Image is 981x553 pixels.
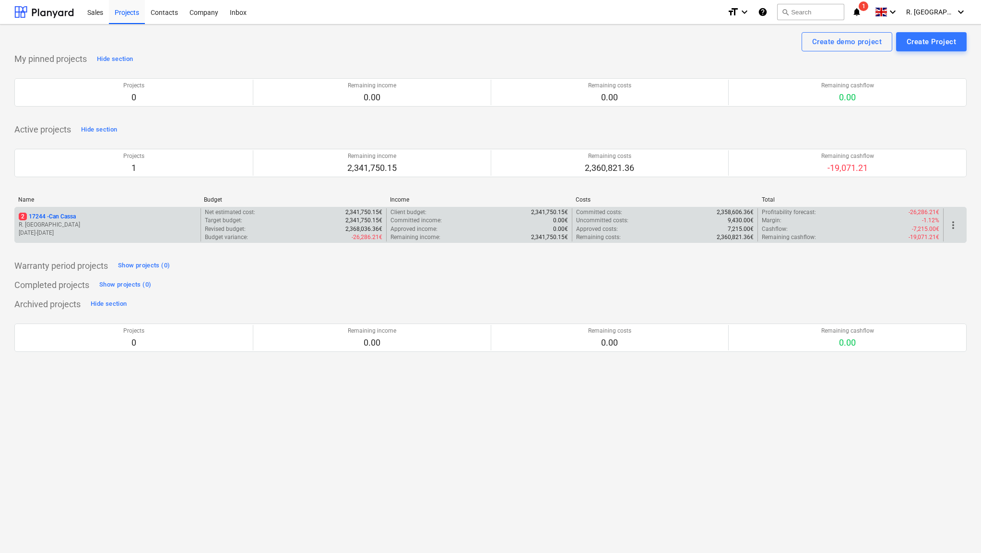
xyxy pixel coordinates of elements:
[576,208,622,216] p: Committed costs :
[348,327,396,335] p: Remaining income
[912,225,939,233] p: -7,215.00€
[123,162,144,174] p: 1
[909,208,939,216] p: -26,286.21€
[14,124,71,135] p: Active projects
[727,6,739,18] i: format_size
[18,196,196,203] div: Name
[588,327,631,335] p: Remaining costs
[907,36,956,48] div: Create Project
[14,260,108,272] p: Warranty period projects
[728,225,754,233] p: 7,215.00€
[576,225,618,233] p: Approved costs :
[79,122,119,137] button: Hide section
[348,337,396,349] p: 0.00
[728,216,754,225] p: 9,430.00€
[717,208,754,216] p: 2,358,606.36€
[717,233,754,241] p: 2,360,821.36€
[14,299,81,310] p: Archived projects
[777,4,844,20] button: Search
[821,327,874,335] p: Remaining cashflow
[762,208,816,216] p: Profitability forecast :
[576,216,628,225] p: Uncommitted costs :
[585,152,634,160] p: Remaining costs
[588,92,631,103] p: 0.00
[859,1,868,11] span: 1
[390,225,437,233] p: Approved income :
[88,297,129,312] button: Hide section
[19,213,197,237] div: 217244 -Can CassaR. [GEOGRAPHIC_DATA][DATE]-[DATE]
[205,216,242,225] p: Target budget :
[821,162,874,174] p: -19,071.21
[553,216,568,225] p: 0.00€
[118,260,170,271] div: Show projects (0)
[762,216,781,225] p: Margin :
[762,196,940,203] div: Total
[347,152,397,160] p: Remaining income
[95,51,135,67] button: Hide section
[781,8,789,16] span: search
[205,233,248,241] p: Budget variance :
[812,36,882,48] div: Create demo project
[553,225,568,233] p: 0.00€
[887,6,898,18] i: keyboard_arrow_down
[390,196,568,203] div: Income
[896,32,967,51] button: Create Project
[19,213,27,220] span: 2
[205,208,255,216] p: Net estimated cost :
[81,124,117,135] div: Hide section
[390,208,426,216] p: Client budget :
[802,32,892,51] button: Create demo project
[116,258,172,274] button: Show projects (0)
[390,216,442,225] p: Committed income :
[14,279,89,291] p: Completed projects
[933,507,981,553] div: Widget de chat
[852,6,862,18] i: notifications
[576,233,621,241] p: Remaining costs :
[123,327,144,335] p: Projects
[348,82,396,90] p: Remaining income
[758,6,768,18] i: Knowledge base
[588,337,631,349] p: 0.00
[19,229,197,237] p: [DATE] - [DATE]
[345,225,382,233] p: 2,368,036.36€
[909,233,939,241] p: -19,071.21€
[821,152,874,160] p: Remaining cashflow
[576,196,754,203] div: Costs
[821,92,874,103] p: 0.00
[345,208,382,216] p: 2,341,750.15€
[19,213,76,221] p: 17244 - Can Cassa
[588,82,631,90] p: Remaining costs
[821,337,874,349] p: 0.00
[204,196,382,203] div: Budget
[97,277,154,293] button: Show projects (0)
[906,8,954,16] span: R. [GEOGRAPHIC_DATA]
[922,216,939,225] p: -1.12%
[947,219,959,231] span: more_vert
[123,82,144,90] p: Projects
[762,225,788,233] p: Cashflow :
[821,82,874,90] p: Remaining cashflow
[97,54,133,65] div: Hide section
[205,225,246,233] p: Revised budget :
[99,279,151,290] div: Show projects (0)
[739,6,750,18] i: keyboard_arrow_down
[123,337,144,349] p: 0
[585,162,634,174] p: 2,360,821.36
[933,507,981,553] iframe: Chat Widget
[390,233,440,241] p: Remaining income :
[14,53,87,65] p: My pinned projects
[352,233,382,241] p: -26,286.21€
[531,208,568,216] p: 2,341,750.15€
[955,6,967,18] i: keyboard_arrow_down
[531,233,568,241] p: 2,341,750.15€
[348,92,396,103] p: 0.00
[762,233,816,241] p: Remaining cashflow :
[123,92,144,103] p: 0
[91,299,127,310] div: Hide section
[347,162,397,174] p: 2,341,750.15
[123,152,144,160] p: Projects
[19,221,197,229] p: R. [GEOGRAPHIC_DATA]
[345,216,382,225] p: 2,341,750.15€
